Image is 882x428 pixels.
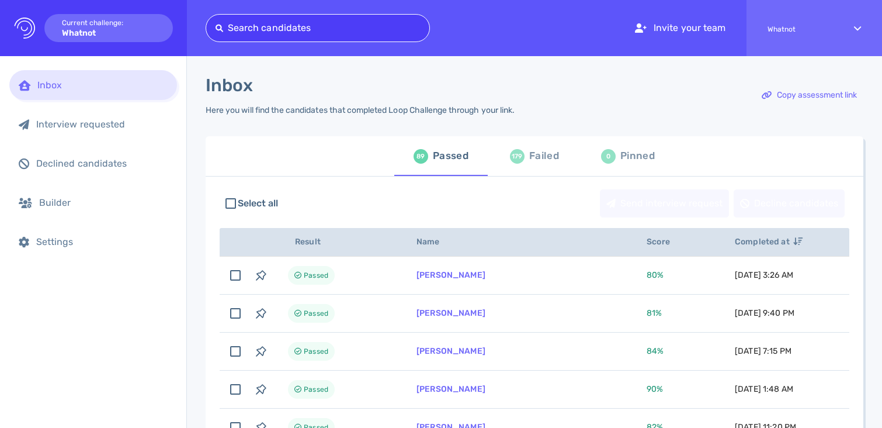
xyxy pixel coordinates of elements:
[304,306,328,320] span: Passed
[529,147,559,165] div: Failed
[414,149,428,164] div: 89
[735,308,794,318] span: [DATE] 9:40 PM
[416,308,485,318] a: [PERSON_NAME]
[36,236,168,247] div: Settings
[274,228,402,257] th: Result
[206,75,253,96] h1: Inbox
[735,346,791,356] span: [DATE] 7:15 PM
[647,346,664,356] span: 84 %
[600,190,728,217] div: Send interview request
[735,384,793,394] span: [DATE] 1:48 AM
[768,25,833,33] span: Whatnot
[36,158,168,169] div: Declined candidates
[206,105,515,115] div: Here you will find the candidates that completed Loop Challenge through your link.
[37,80,168,91] div: Inbox
[238,196,279,210] span: Select all
[755,81,863,109] button: Copy assessment link
[36,119,168,130] div: Interview requested
[620,147,655,165] div: Pinned
[647,308,662,318] span: 81 %
[647,384,663,394] span: 90 %
[647,237,683,247] span: Score
[647,270,664,280] span: 80 %
[39,197,168,208] div: Builder
[734,189,845,218] button: Decline candidates
[416,270,485,280] a: [PERSON_NAME]
[735,270,793,280] span: [DATE] 3:26 AM
[734,190,844,217] div: Decline candidates
[600,189,729,218] button: Send interview request
[304,344,328,358] span: Passed
[756,82,863,109] div: Copy assessment link
[735,237,803,247] span: Completed at
[601,149,616,164] div: 0
[510,149,525,164] div: 179
[416,237,453,247] span: Name
[433,147,468,165] div: Passed
[304,268,328,282] span: Passed
[416,346,485,356] a: [PERSON_NAME]
[304,382,328,396] span: Passed
[416,384,485,394] a: [PERSON_NAME]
